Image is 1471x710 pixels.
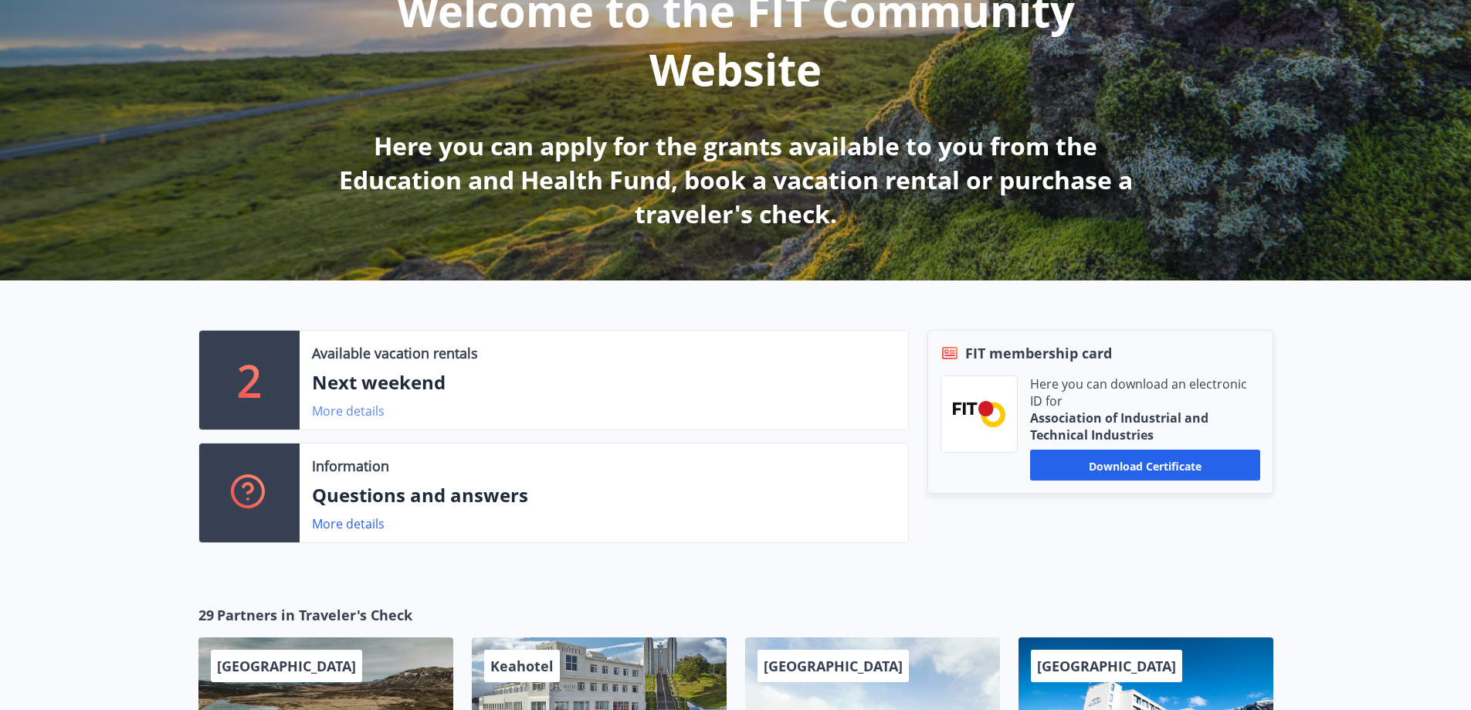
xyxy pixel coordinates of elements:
font: Information [312,457,389,475]
font: [GEOGRAPHIC_DATA] [1037,657,1176,675]
font: Keahotel [490,657,554,675]
font: FIT membership card [965,344,1112,362]
font: Association of Industrial and Technical Industries [1030,409,1208,443]
button: Download certificate [1030,450,1260,481]
font: Next weekend [312,369,446,395]
font: 29 [198,606,214,624]
font: [GEOGRAPHIC_DATA] [217,657,356,675]
font: More details [312,403,385,420]
font: [GEOGRAPHIC_DATA] [764,657,903,675]
font: Here you can download an electronic ID for [1030,375,1247,409]
font: Here you can apply for the grants available to you from the Education and Health Fund, book a vac... [339,129,1133,230]
font: Available vacation rentals [312,344,478,362]
img: FPQVkF9lTnNbbaRSFyT17YYeljoOGk5m51IhT0bO.png [953,401,1005,426]
font: 2 [237,351,262,409]
font: Download certificate [1089,458,1202,473]
font: Partners in Traveler's Check [217,606,412,624]
font: Questions and answers [312,482,528,508]
font: More details [312,515,385,532]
